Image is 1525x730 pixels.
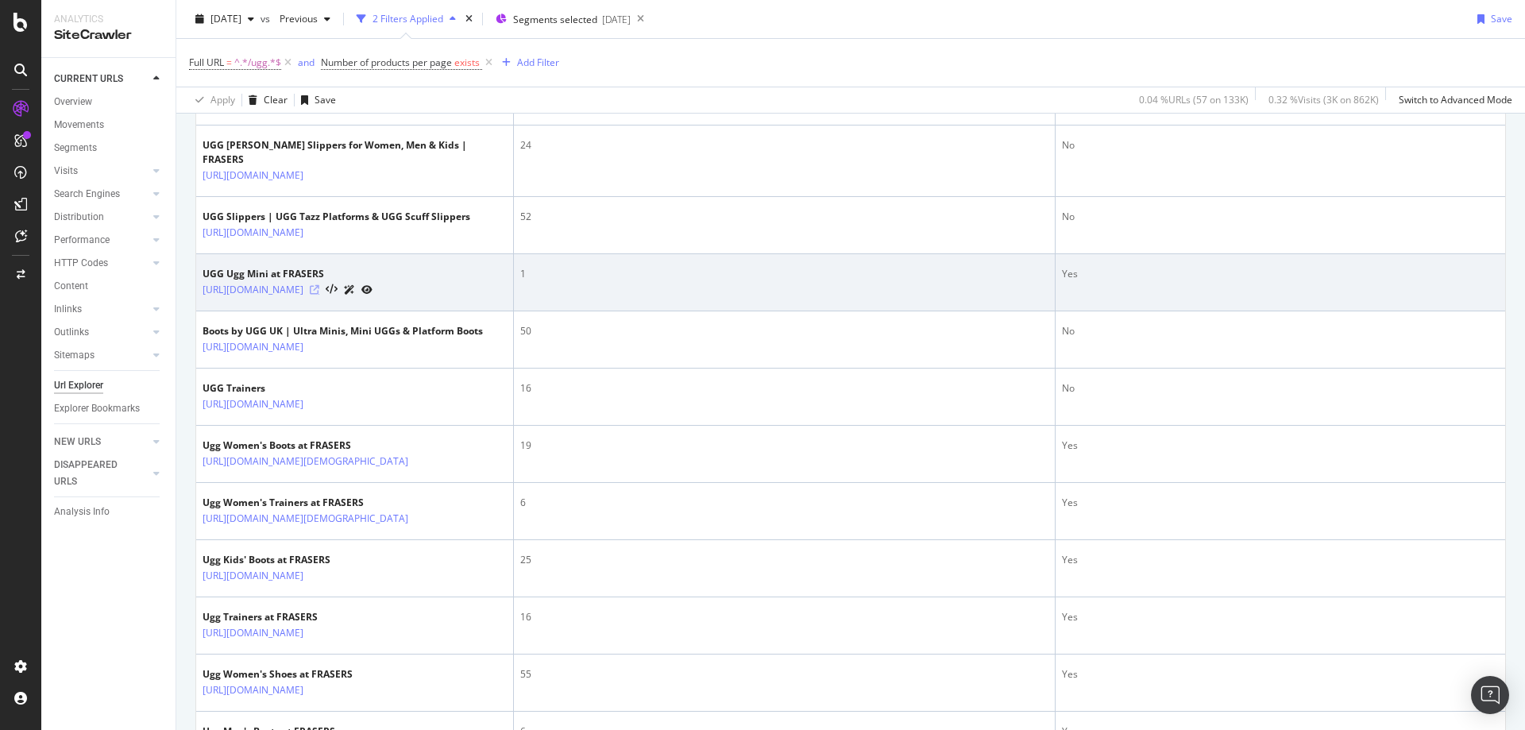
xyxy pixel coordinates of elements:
[203,496,477,510] div: Ugg Women's Trainers at FRASERS
[203,210,470,224] div: UGG Slippers | UGG Tazz Platforms & UGG Scuff Slippers
[54,400,140,417] div: Explorer Bookmarks
[54,324,149,341] a: Outlinks
[1471,676,1509,714] div: Open Intercom Messenger
[361,281,373,298] a: URL Inspection
[203,610,373,624] div: Ugg Trainers at FRASERS
[1062,267,1499,281] div: Yes
[54,301,149,318] a: Inlinks
[264,93,288,106] div: Clear
[54,209,149,226] a: Distribution
[1062,381,1499,396] div: No
[513,13,597,26] span: Segments selected
[602,13,631,26] div: [DATE]
[520,667,1048,682] div: 55
[203,324,483,338] div: Boots by UGG UK | Ultra Minis, Mini UGGs & Platform Boots
[203,282,303,298] a: [URL][DOMAIN_NAME]
[54,71,123,87] div: CURRENT URLS
[54,94,164,110] a: Overview
[1491,12,1512,25] div: Save
[54,434,101,450] div: NEW URLS
[261,12,273,25] span: vs
[54,301,82,318] div: Inlinks
[210,93,235,106] div: Apply
[298,55,315,70] button: and
[203,454,408,469] a: [URL][DOMAIN_NAME][DEMOGRAPHIC_DATA]
[520,324,1048,338] div: 50
[54,26,163,44] div: SiteCrawler
[321,56,452,69] span: Number of products per page
[54,94,92,110] div: Overview
[298,56,315,69] div: and
[54,209,104,226] div: Distribution
[203,667,373,682] div: Ugg Women's Shoes at FRASERS
[54,13,163,26] div: Analytics
[326,284,338,295] button: View HTML Source
[54,400,164,417] a: Explorer Bookmarks
[54,377,164,394] a: Url Explorer
[203,511,408,527] a: [URL][DOMAIN_NAME][DEMOGRAPHIC_DATA]
[462,11,476,27] div: times
[489,6,631,32] button: Segments selected[DATE]
[1062,210,1499,224] div: No
[1062,138,1499,153] div: No
[54,255,149,272] a: HTTP Codes
[54,140,97,156] div: Segments
[54,232,110,249] div: Performance
[54,457,149,490] a: DISAPPEARED URLS
[54,434,149,450] a: NEW URLS
[1062,610,1499,624] div: Yes
[203,438,477,453] div: Ugg Women's Boots at FRASERS
[315,93,336,106] div: Save
[1062,438,1499,453] div: Yes
[54,324,89,341] div: Outlinks
[203,553,373,567] div: Ugg Kids' Boots at FRASERS
[234,52,281,74] span: ^.*/ugg.*$
[203,267,373,281] div: UGG Ugg Mini at FRASERS
[54,163,149,180] a: Visits
[203,225,303,241] a: [URL][DOMAIN_NAME]
[520,381,1048,396] div: 16
[273,6,337,32] button: Previous
[520,210,1048,224] div: 52
[1139,93,1249,106] div: 0.04 % URLs ( 57 on 133K )
[203,138,507,167] div: UGG [PERSON_NAME] Slippers for Women, Men & Kids | FRASERS
[310,285,319,295] a: Visit Online Page
[517,56,559,69] div: Add Filter
[242,87,288,113] button: Clear
[520,553,1048,567] div: 25
[1062,496,1499,510] div: Yes
[54,186,149,203] a: Search Engines
[189,56,224,69] span: Full URL
[1399,93,1512,106] div: Switch to Advanced Mode
[210,12,241,25] span: 2025 Aug. 19th
[273,12,318,25] span: Previous
[226,56,232,69] span: =
[1471,6,1512,32] button: Save
[54,377,103,394] div: Url Explorer
[54,117,104,133] div: Movements
[54,278,164,295] a: Content
[1268,93,1379,106] div: 0.32 % Visits ( 3K on 862K )
[454,56,480,69] span: exists
[54,457,134,490] div: DISAPPEARED URLS
[54,278,88,295] div: Content
[520,138,1048,153] div: 24
[189,6,261,32] button: [DATE]
[189,87,235,113] button: Apply
[203,682,303,698] a: [URL][DOMAIN_NAME]
[1062,553,1499,567] div: Yes
[54,347,95,364] div: Sitemaps
[54,232,149,249] a: Performance
[54,71,149,87] a: CURRENT URLS
[344,281,355,298] a: AI Url Details
[520,438,1048,453] div: 19
[54,255,108,272] div: HTTP Codes
[520,267,1048,281] div: 1
[520,496,1048,510] div: 6
[203,625,303,641] a: [URL][DOMAIN_NAME]
[350,6,462,32] button: 2 Filters Applied
[203,568,303,584] a: [URL][DOMAIN_NAME]
[54,186,120,203] div: Search Engines
[54,140,164,156] a: Segments
[203,381,373,396] div: UGG Trainers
